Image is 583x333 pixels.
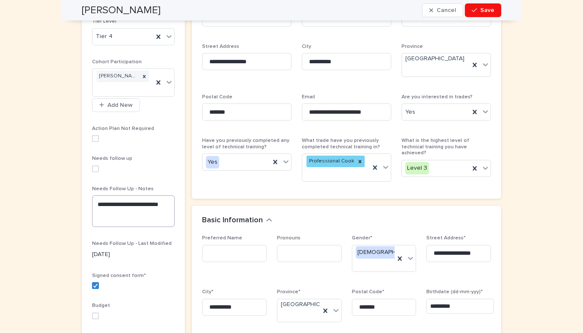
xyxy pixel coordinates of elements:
span: City [302,44,311,49]
span: Needs Follow Up - Last Modified [92,241,172,246]
span: Birthdate (dd-mm-yyy)* [426,289,483,295]
button: Add New [92,98,140,112]
span: Cancel [437,7,456,13]
span: Tier Level [92,19,116,24]
span: Tier 4 [96,32,113,41]
span: Postal Code [202,94,232,100]
div: Level 3 [405,162,429,174]
span: Are you interested in trades? [402,94,473,100]
span: What trade have you previously completed technical training in? [302,138,380,149]
span: City* [202,289,214,295]
span: Needs Follow Up - Notes [92,186,154,192]
h2: Basic Information [202,216,263,225]
span: Street Address* [426,236,466,241]
span: Province [402,44,423,49]
span: Yes [405,108,415,117]
span: [GEOGRAPHIC_DATA] [405,54,464,63]
span: Pronouns [277,236,300,241]
span: Gender* [352,236,372,241]
span: Postal Code* [352,289,384,295]
button: Basic Information [202,216,272,225]
button: Cancel [422,3,463,17]
p: [DATE] [92,250,175,259]
span: Action Plan Not Required [92,126,154,131]
span: Street Address [202,44,239,49]
span: Signed consent form* [92,273,146,278]
span: [GEOGRAPHIC_DATA] [281,300,340,309]
span: Preferred Name [202,236,242,241]
div: Yes [206,156,219,168]
h2: [PERSON_NAME] [82,4,161,17]
span: Save [480,7,494,13]
div: [PERSON_NAME] - SPP- [DATE] [97,71,140,82]
span: Have you previously completed any level of technical training? [202,138,289,149]
span: Needs follow up [92,156,132,161]
span: Email [302,94,315,100]
span: Cohort Participation [92,59,142,65]
button: Save [465,3,501,17]
span: Add New [107,102,133,108]
div: [DEMOGRAPHIC_DATA] [356,246,423,259]
span: What is the highest level of technical training you have achieved? [402,138,469,156]
span: Province* [277,289,300,295]
span: Budget [92,303,110,308]
div: Professional Cook [306,156,355,167]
